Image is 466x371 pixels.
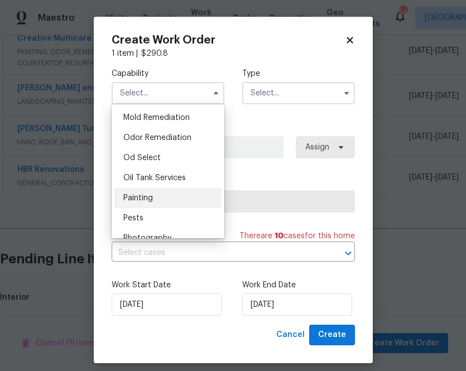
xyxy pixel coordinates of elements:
[141,50,168,57] span: $ 290.8
[123,154,161,162] span: Od Select
[123,194,153,202] span: Painting
[242,82,355,104] input: Select...
[242,68,355,79] label: Type
[112,122,355,133] label: Work Order Manager
[112,293,222,316] input: M/D/YYYY
[112,82,224,104] input: Select...
[123,114,190,122] span: Mold Remediation
[123,174,186,182] span: Oil Tank Services
[112,35,345,46] h2: Create Work Order
[112,176,355,187] label: Trade Partner
[242,280,355,291] label: Work End Date
[340,245,356,261] button: Open
[239,230,355,242] span: There are case s for this home
[276,328,305,342] span: Cancel
[123,234,171,242] span: Photography
[242,293,352,316] input: M/D/YYYY
[112,280,224,291] label: Work Start Date
[340,86,353,100] button: Show options
[123,134,191,142] span: Odor Remediation
[112,244,324,262] input: Select cases
[275,232,284,240] span: 10
[318,328,346,342] span: Create
[112,68,224,79] label: Capability
[309,325,355,345] button: Create
[272,325,309,345] button: Cancel
[123,214,143,222] span: Pests
[112,48,355,59] div: 1 item |
[305,142,329,153] span: Assign
[121,196,345,207] span: Select trade partner
[209,86,223,100] button: Hide options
